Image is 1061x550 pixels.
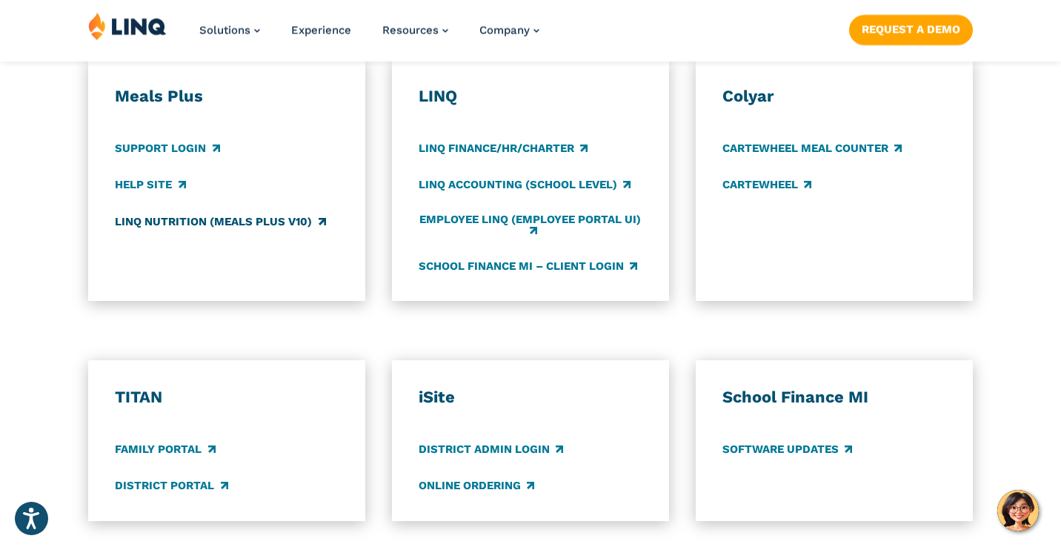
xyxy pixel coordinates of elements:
a: Employee LINQ (Employee Portal UI) [419,213,642,238]
img: LINQ | K‑12 Software [88,12,167,40]
a: Online Ordering [419,477,534,494]
button: Hello, have a question? Let’s chat. [997,490,1039,531]
a: Help Site [115,177,185,193]
span: Solutions [199,24,250,37]
nav: Button Navigation [849,12,973,44]
span: Resources [382,24,439,37]
a: Family Portal [115,441,215,457]
a: LINQ Accounting (school level) [419,177,631,193]
a: Company [479,24,539,37]
a: Request a Demo [849,15,973,44]
a: Support Login [115,141,219,157]
h3: TITAN [115,387,339,408]
nav: Primary Navigation [199,12,539,61]
a: District Portal [115,477,227,494]
a: LINQ Nutrition (Meals Plus v10) [115,213,325,230]
a: District Admin Login [419,441,563,457]
a: LINQ Finance/HR/Charter [419,141,588,157]
a: School Finance MI – Client Login [419,258,637,274]
span: Company [479,24,530,37]
a: Experience [291,24,351,37]
a: Software Updates [722,441,852,457]
a: CARTEWHEEL Meal Counter [722,141,902,157]
a: Resources [382,24,448,37]
a: Solutions [199,24,260,37]
h3: Colyar [722,86,946,107]
h3: Meals Plus [115,86,339,107]
h3: LINQ [419,86,642,107]
h3: iSite [419,387,642,408]
h3: School Finance MI [722,387,946,408]
a: CARTEWHEEL [722,177,811,193]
